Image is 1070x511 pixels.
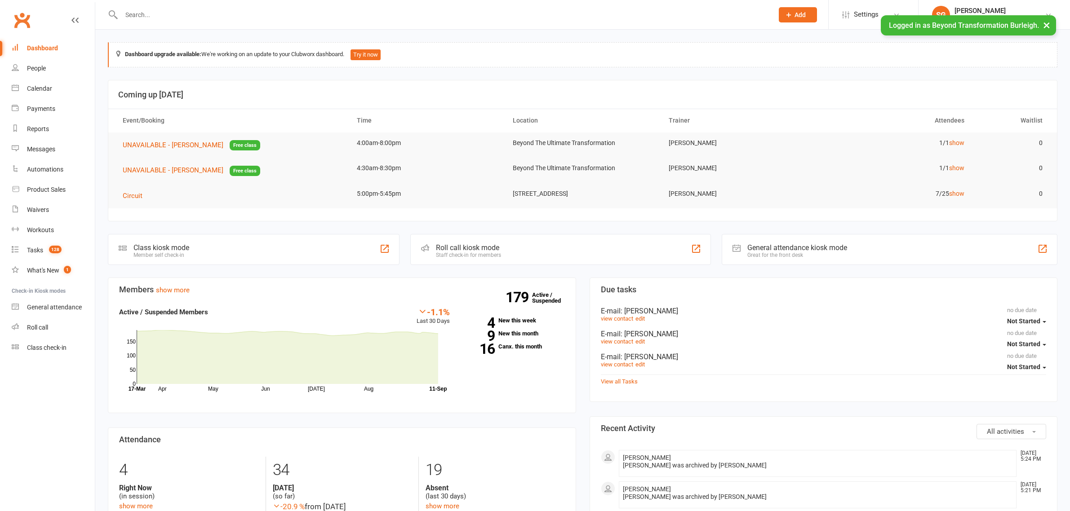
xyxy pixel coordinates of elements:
span: UNAVAILABLE - [PERSON_NAME] [123,141,223,149]
span: Free class [230,166,260,176]
span: Logged in as Beyond Transformation Burleigh. [889,21,1039,30]
div: Member self check-in [133,252,189,258]
div: Class check-in [27,344,67,351]
span: UNAVAILABLE - [PERSON_NAME] [123,166,223,174]
a: Automations [12,159,95,180]
td: 0 [972,132,1051,154]
div: What's New [27,267,59,274]
span: Add [795,11,806,18]
a: Dashboard [12,38,95,58]
td: [PERSON_NAME] [661,183,817,204]
div: People [27,65,46,72]
a: What's New1 [12,260,95,281]
button: Add [779,7,817,22]
div: Tasks [27,247,43,254]
div: Roll call kiosk mode [436,243,501,252]
div: Staff check-in for members [436,252,501,258]
div: Beyond Transformation Burleigh [955,15,1045,23]
a: Clubworx [11,9,33,31]
td: 5:00pm-5:45pm [349,183,505,204]
h3: Coming up [DATE] [118,90,1047,99]
span: 128 [49,246,62,253]
span: Settings [854,4,879,25]
div: (last 30 days) [426,484,565,501]
td: [PERSON_NAME] [661,132,817,154]
a: 179Active / Suspended [532,285,572,310]
a: show [949,190,964,197]
a: show [949,139,964,146]
div: (in session) [119,484,259,501]
h3: Attendance [119,435,565,444]
h3: Members [119,285,565,294]
span: : [PERSON_NAME] [621,330,678,338]
div: Workouts [27,226,54,233]
td: Beyond The Ultimate Transformation [505,132,661,154]
a: 4New this week [463,317,564,323]
div: Product Sales [27,186,66,193]
div: Last 30 Days [417,307,450,326]
div: Waivers [27,206,49,213]
a: show [949,164,964,172]
th: Event/Booking [115,109,349,132]
span: [PERSON_NAME] [623,454,671,461]
div: 4 [119,457,259,484]
div: Reports [27,125,49,132]
div: Great for the front desk [747,252,847,258]
strong: [DATE] [273,484,412,492]
div: Dashboard [27,44,58,52]
td: [STREET_ADDRESS] [505,183,661,204]
span: [PERSON_NAME] [623,485,671,493]
a: Class kiosk mode [12,338,95,358]
div: Calendar [27,85,52,92]
button: Try it now [351,49,381,60]
span: Not Started [1007,363,1040,370]
strong: Absent [426,484,565,492]
th: Time [349,109,505,132]
a: edit [635,338,645,345]
span: -20.9 % [273,502,305,511]
button: Not Started [1007,336,1046,352]
div: SG [932,6,950,24]
strong: Active / Suspended Members [119,308,208,316]
strong: 9 [463,329,495,343]
button: All activities [977,424,1046,439]
div: General attendance [27,304,82,311]
th: Trainer [661,109,817,132]
th: Waitlist [972,109,1051,132]
a: edit [635,315,645,322]
div: Automations [27,166,63,173]
button: Circuit [123,190,149,201]
td: 0 [972,183,1051,204]
a: Reports [12,119,95,139]
a: show more [156,286,190,294]
a: General attendance kiosk mode [12,297,95,317]
th: Location [505,109,661,132]
time: [DATE] 5:24 PM [1016,450,1046,462]
a: edit [635,361,645,368]
td: Beyond The Ultimate Transformation [505,158,661,179]
a: view contact [601,315,633,322]
a: Waivers [12,200,95,220]
div: E-mail [601,307,1047,315]
a: Product Sales [12,180,95,200]
div: 34 [273,457,412,484]
a: 9New this month [463,330,564,336]
a: Messages [12,139,95,159]
div: [PERSON_NAME] [955,7,1045,15]
a: Calendar [12,79,95,99]
td: 4:00am-8:00pm [349,132,505,154]
button: Not Started [1007,359,1046,375]
span: All activities [987,427,1024,436]
span: Free class [230,140,260,150]
time: [DATE] 5:21 PM [1016,482,1046,493]
button: Not Started [1007,313,1046,330]
span: : [PERSON_NAME] [621,352,678,361]
a: View all Tasks [601,378,638,385]
div: We're working on an update to your Clubworx dashboard. [108,42,1057,67]
a: show more [119,502,153,510]
th: Attendees [817,109,972,132]
button: × [1039,15,1055,35]
strong: 4 [463,316,495,330]
a: Workouts [12,220,95,240]
div: Messages [27,145,55,153]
